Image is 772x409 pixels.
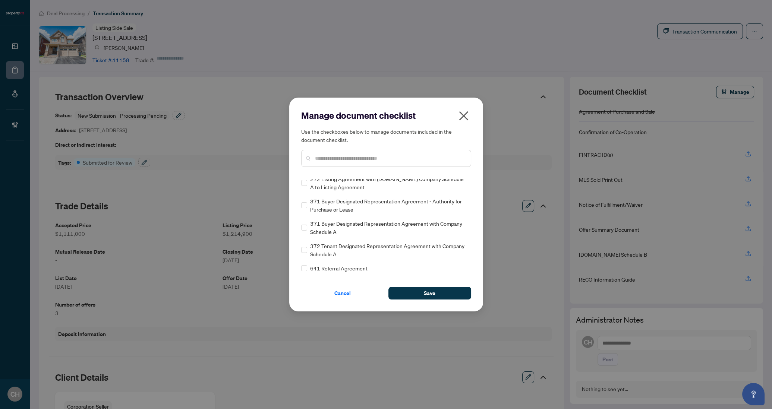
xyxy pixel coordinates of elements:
button: Open asap [742,383,765,405]
span: 372 Tenant Designated Representation Agreement with Company Schedule A [310,242,467,258]
span: 371 Buyer Designated Representation Agreement - Authority for Purchase or Lease [310,197,467,213]
button: Save [388,287,471,299]
h5: Use the checkboxes below to manage documents included in the document checklist. [301,127,471,144]
span: 371 Buyer Designated Representation Agreement with Company Schedule A [310,219,467,236]
span: close [458,110,470,122]
h2: Manage document checklist [301,110,471,121]
span: 641 Referral Agreement [310,264,368,272]
span: Save [424,287,435,299]
span: 272 Listing Agreement with [DOMAIN_NAME] Company Schedule A to Listing Agreement [310,175,467,191]
button: Cancel [301,287,384,299]
span: Cancel [334,287,351,299]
